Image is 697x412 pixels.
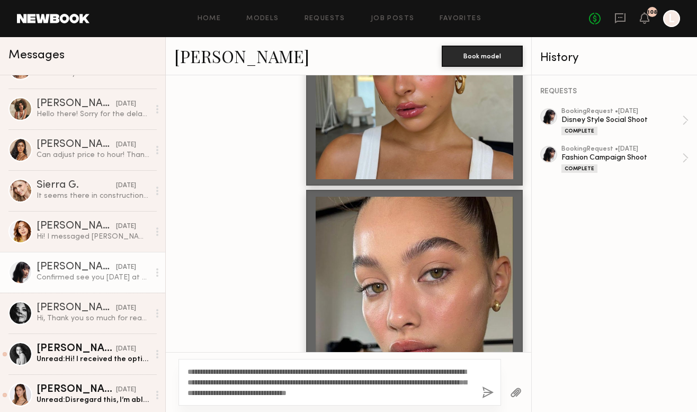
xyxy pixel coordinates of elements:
[37,303,116,313] div: [PERSON_NAME]
[440,15,481,22] a: Favorites
[561,108,682,115] div: booking Request • [DATE]
[540,88,689,95] div: REQUESTS
[442,46,523,67] button: Book model
[8,49,65,62] span: Messages
[305,15,345,22] a: Requests
[37,180,116,191] div: Sierra G.
[116,222,136,232] div: [DATE]
[174,45,309,67] a: [PERSON_NAME]
[561,153,682,163] div: Fashion Campaign Shoot
[37,262,116,273] div: [PERSON_NAME]
[561,164,597,173] div: Complete
[37,384,116,395] div: [PERSON_NAME]
[37,232,149,242] div: Hi! I messaged [PERSON_NAME] but I'm here! In the lobby!
[116,262,136,273] div: [DATE]
[37,273,149,283] div: Confirmed see you [DATE] at 2pm!
[561,108,689,135] a: bookingRequest •[DATE]Disney Style Social ShootComplete
[371,15,415,22] a: Job Posts
[246,15,279,22] a: Models
[116,344,136,354] div: [DATE]
[663,10,680,27] a: L
[647,10,657,15] div: 108
[116,181,136,191] div: [DATE]
[442,51,523,60] a: Book model
[116,303,136,313] div: [DATE]
[37,221,116,232] div: [PERSON_NAME]
[37,139,116,150] div: [PERSON_NAME]
[37,354,149,364] div: Unread: Hi! I received the option request but unfortunately I’m out of town right now for work. D...
[116,140,136,150] div: [DATE]
[37,313,149,323] div: Hi, Thank you so much for reaching out for this shoot. Unfortunately I already got booked for thi...
[116,385,136,395] div: [DATE]
[37,191,149,201] div: It seems there in construction , I don’t see valet?
[37,395,149,405] div: Unread: Disregard this, I’m able to get out of work!
[561,115,682,125] div: Disney Style Social Shoot
[198,15,221,22] a: Home
[561,127,597,135] div: Complete
[37,150,149,160] div: Can adjust price to hour! Thank you for [DATE]!
[37,344,116,354] div: [PERSON_NAME]
[561,146,682,153] div: booking Request • [DATE]
[540,52,689,64] div: History
[116,99,136,109] div: [DATE]
[561,146,689,173] a: bookingRequest •[DATE]Fashion Campaign ShootComplete
[37,99,116,109] div: [PERSON_NAME]
[37,109,149,119] div: Hello there! Sorry for the delay in confirming this job- I had another client holding me for the ...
